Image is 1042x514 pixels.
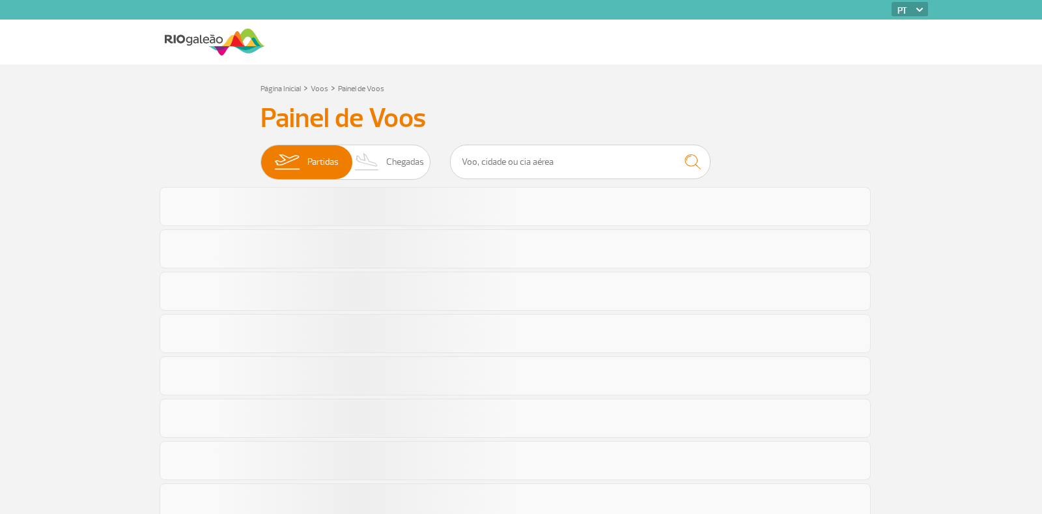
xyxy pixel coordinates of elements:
[386,145,424,179] span: Chegadas
[260,102,781,135] h3: Painel de Voos
[331,80,335,95] a: >
[307,145,339,179] span: Partidas
[348,145,386,179] img: slider-desembarque
[266,145,307,179] img: slider-embarque
[303,80,308,95] a: >
[338,84,384,94] a: Painel de Voos
[260,84,301,94] a: Página Inicial
[450,145,711,179] input: Voo, cidade ou cia aérea
[311,84,328,94] a: Voos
